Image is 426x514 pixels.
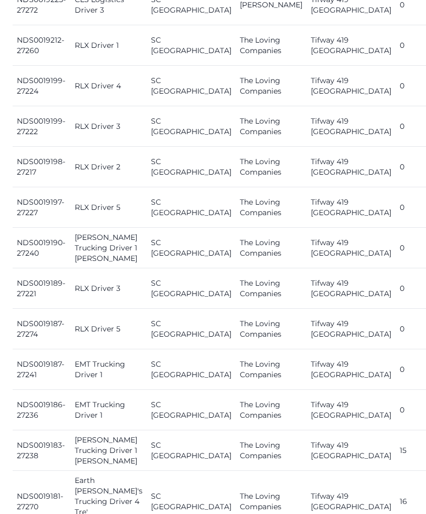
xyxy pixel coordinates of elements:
td: SC [GEOGRAPHIC_DATA] [147,349,236,390]
td: SC [GEOGRAPHIC_DATA] [147,309,236,349]
td: EMT Trucking Driver 1 [70,349,147,390]
td: [PERSON_NAME] Trucking Driver 1 [PERSON_NAME] [70,430,147,471]
td: RLX Driver 1 [70,25,147,66]
td: The Loving Companies [236,228,307,268]
td: NDS0019190-27240 [13,228,70,268]
td: NDS0019199-27224 [13,66,70,106]
td: NDS0019186-27236 [13,390,70,430]
td: Tifway 419 [GEOGRAPHIC_DATA] [307,390,395,430]
td: SC [GEOGRAPHIC_DATA] [147,66,236,106]
td: NDS0019212-27260 [13,25,70,66]
td: NDS0019197-27227 [13,187,70,228]
td: Tifway 419 [GEOGRAPHIC_DATA] [307,147,395,187]
td: The Loving Companies [236,25,307,66]
td: The Loving Companies [236,106,307,147]
td: NDS0019198-27217 [13,147,70,187]
td: SC [GEOGRAPHIC_DATA] [147,228,236,268]
td: The Loving Companies [236,430,307,471]
td: The Loving Companies [236,187,307,228]
td: Tifway 419 [GEOGRAPHIC_DATA] [307,25,395,66]
td: SC [GEOGRAPHIC_DATA] [147,187,236,228]
td: SC [GEOGRAPHIC_DATA] [147,390,236,430]
td: SC [GEOGRAPHIC_DATA] [147,430,236,471]
td: NDS0019187-27241 [13,349,70,390]
td: Tifway 419 [GEOGRAPHIC_DATA] [307,187,395,228]
td: RLX Driver 4 [70,66,147,106]
td: [PERSON_NAME] Trucking Driver 1 [PERSON_NAME] [70,228,147,268]
td: The Loving Companies [236,268,307,309]
td: The Loving Companies [236,390,307,430]
td: RLX Driver 3 [70,268,147,309]
td: The Loving Companies [236,349,307,390]
td: SC [GEOGRAPHIC_DATA] [147,147,236,187]
td: SC [GEOGRAPHIC_DATA] [147,268,236,309]
td: EMT Trucking Driver 1 [70,390,147,430]
td: NDS0019187-27274 [13,309,70,349]
td: Tifway 419 [GEOGRAPHIC_DATA] [307,268,395,309]
td: RLX Driver 5 [70,187,147,228]
td: NDS0019183-27238 [13,430,70,471]
td: SC [GEOGRAPHIC_DATA] [147,106,236,147]
td: Tifway 419 [GEOGRAPHIC_DATA] [307,106,395,147]
td: NDS0019199-27222 [13,106,70,147]
td: The Loving Companies [236,147,307,187]
td: The Loving Companies [236,309,307,349]
td: NDS0019189-27221 [13,268,70,309]
td: Tifway 419 [GEOGRAPHIC_DATA] [307,349,395,390]
td: Tifway 419 [GEOGRAPHIC_DATA] [307,228,395,268]
td: SC [GEOGRAPHIC_DATA] [147,25,236,66]
td: Tifway 419 [GEOGRAPHIC_DATA] [307,430,395,471]
td: RLX Driver 2 [70,147,147,187]
td: Tifway 419 [GEOGRAPHIC_DATA] [307,66,395,106]
td: Tifway 419 [GEOGRAPHIC_DATA] [307,309,395,349]
td: RLX Driver 5 [70,309,147,349]
td: RLX Driver 3 [70,106,147,147]
td: The Loving Companies [236,66,307,106]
